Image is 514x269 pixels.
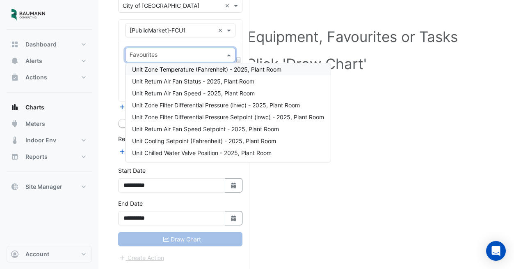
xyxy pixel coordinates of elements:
fa-icon: Select Date [230,215,238,222]
app-icon: Alerts [11,57,19,65]
span: Indoor Env [25,136,56,144]
span: Actions [25,73,47,81]
app-icon: Site Manager [11,183,19,191]
app-icon: Charts [11,103,19,111]
label: End Date [118,199,143,208]
div: Favourites [128,50,158,61]
button: Add Equipment [118,102,168,111]
app-icon: Indoor Env [11,136,19,144]
button: Reports [7,148,92,165]
span: Alerts [25,57,42,65]
app-icon: Meters [11,120,19,128]
button: Account [7,246,92,262]
button: Dashboard [7,36,92,53]
label: Reference Lines [118,134,161,143]
h1: Select a Site, Equipment, Favourites or Tasks [136,28,476,45]
span: Account [25,250,49,258]
span: Unit Zone Filter Differential Pressure (inwc) - 2025, Plant Room [132,102,300,109]
span: Unit Return Air Fan Speed Setpoint - 2025, Plant Room [132,125,279,132]
span: Charts [25,103,44,111]
span: Site Manager [25,183,62,191]
span: Dashboard [25,40,57,49]
app-icon: Dashboard [11,40,19,49]
app-icon: Actions [11,73,19,81]
span: Meters [25,120,45,128]
span: Choose Function [235,56,242,63]
span: Unit Return Air Fan Speed - 2025, Plant Room [132,90,255,97]
ng-dropdown-panel: Options list [125,63,331,162]
button: Charts [7,99,92,116]
span: Unit Zone Filter Differential Pressure Setpoint (inwc) - 2025, Plant Room [132,114,324,121]
button: Add Reference Line [118,147,179,156]
h1: Click 'Draw Chart' [136,55,476,72]
fa-icon: Select Date [230,182,238,189]
button: Meters [7,116,92,132]
span: Unit Cooling Setpoint (Fahrenheit) - 2025, Plant Room [132,137,276,144]
span: Clear [225,1,232,10]
button: Alerts [7,53,92,69]
button: Indoor Env [7,132,92,148]
button: Site Manager [7,179,92,195]
app-icon: Reports [11,153,19,161]
label: Start Date [118,166,146,175]
span: Reports [25,153,48,161]
span: Unit Chilled Water Valve Position - 2025, Plant Room [132,149,272,156]
span: Unit Zone Temperature (Fahrenheit) - 2025, Plant Room [132,66,281,73]
button: Actions [7,69,92,86]
span: Unit Return Air Fan Status - 2025, Plant Room [132,78,254,85]
img: Company Logo [10,7,47,23]
app-escalated-ticket-create-button: Please correct errors first [118,254,164,261]
div: Open Intercom Messenger [486,241,506,261]
span: Clear [218,26,225,35]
